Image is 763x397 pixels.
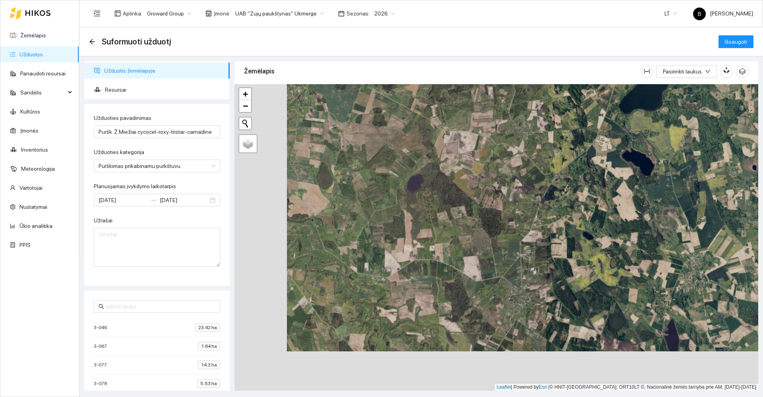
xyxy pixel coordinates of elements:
[663,67,702,76] span: Pasirinkti laukus
[93,10,101,17] span: menu-fold
[497,384,511,390] a: Leaflet
[89,6,105,21] button: menu-fold
[664,8,677,19] span: LT
[347,9,370,18] span: Sezonas :
[150,197,157,203] span: to
[147,8,191,19] span: Groward Group
[94,228,220,267] textarea: Užrašai
[705,69,711,75] span: down
[94,324,111,331] span: 3-046
[94,380,111,387] span: 3-078
[99,160,215,172] span: Purškimas prikabinamu purkštuvu
[725,37,747,46] span: Išsaugoti
[195,323,220,332] span: 23.42 ha
[20,70,66,77] a: Panaudoti resursai
[89,39,95,45] div: Atgal
[21,146,48,153] a: Inventorius
[150,197,157,203] span: swap-right
[20,108,40,115] a: Kultūros
[99,304,104,309] span: search
[641,65,653,78] button: column-width
[123,9,142,18] span: Aplinka :
[20,127,39,134] a: Įmonės
[239,100,251,112] a: Zoom out
[718,35,753,48] button: Išsaugoti
[374,8,395,19] span: 2026
[243,89,248,99] span: +
[539,384,547,390] a: Esri
[102,35,171,48] span: Suformuoti užduotį
[239,88,251,100] a: Zoom in
[338,10,345,17] span: calendar
[20,85,66,100] span: Sandėlis
[239,135,257,152] a: Layers
[106,302,215,311] input: Ieškoti lauko
[641,68,653,75] span: column-width
[19,242,31,248] a: PPIS
[198,342,220,351] span: 1.64 ha
[21,166,55,172] a: Meteorologija
[94,342,111,350] span: 3-067
[20,32,46,39] a: Žemėlapis
[235,8,324,19] span: UAB "Zujų paukštynas" Ukmerge
[160,196,208,204] input: Pabaigos data
[94,216,112,225] label: Užrašai
[693,10,753,17] span: [PERSON_NAME]
[105,82,223,98] span: Resursai
[104,63,223,79] span: Užduotis žemėlapyje
[244,60,641,83] div: Žemėlapis
[698,8,701,20] span: B
[114,10,121,17] span: layout
[548,384,550,390] span: |
[94,114,151,122] label: Užduoties pavadinimas
[19,185,43,191] a: Vartotojai
[214,9,230,18] span: Įmonė :
[656,65,717,78] button: Pasirinkti laukusdown
[243,101,248,111] span: −
[89,39,95,45] span: arrow-left
[94,148,144,156] label: Užduoties kategorija
[197,379,220,388] span: 5.53 ha
[198,360,220,369] span: 14.3 ha
[19,204,47,210] a: Nustatymai
[94,182,176,191] label: Planuojamas įvykdymo laikotarpis
[94,125,220,138] input: Užduoties pavadinimas
[205,10,212,17] span: shop
[239,118,251,129] button: Initiate a new search
[495,384,758,391] div: | Powered by © HNIT-[GEOGRAPHIC_DATA]; ORT10LT ©, Nacionalinė žemės tarnyba prie AM, [DATE]-[DATE]
[19,51,43,58] a: Užduotys
[94,361,111,369] span: 3-077
[19,223,52,229] a: Ūkio analitika
[99,196,147,204] input: Planuojamas įvykdymo laikotarpis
